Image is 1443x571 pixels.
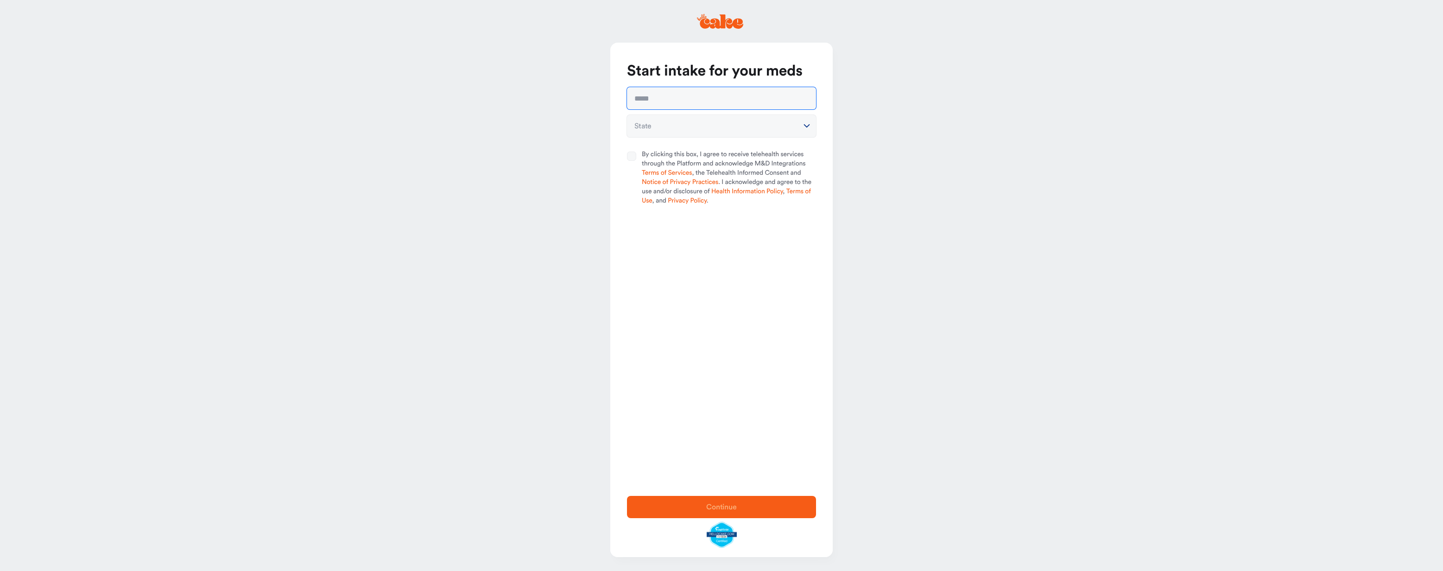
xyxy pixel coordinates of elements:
[642,179,718,185] a: Notice of Privacy Practices
[711,188,783,195] a: Health Information Policy
[668,197,706,204] a: Privacy Policy
[707,522,737,548] img: legit-script-certified.png
[706,503,737,511] span: Continue
[642,170,692,176] a: Terms of Services
[627,496,816,518] button: Continue
[642,188,811,204] a: Terms of Use
[627,62,816,81] h1: Start intake for your meds
[627,152,636,161] button: By clicking this box, I agree to receive telehealth services through the Platform and acknowledge...
[642,150,816,206] span: By clicking this box, I agree to receive telehealth services through the Platform and acknowledge...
